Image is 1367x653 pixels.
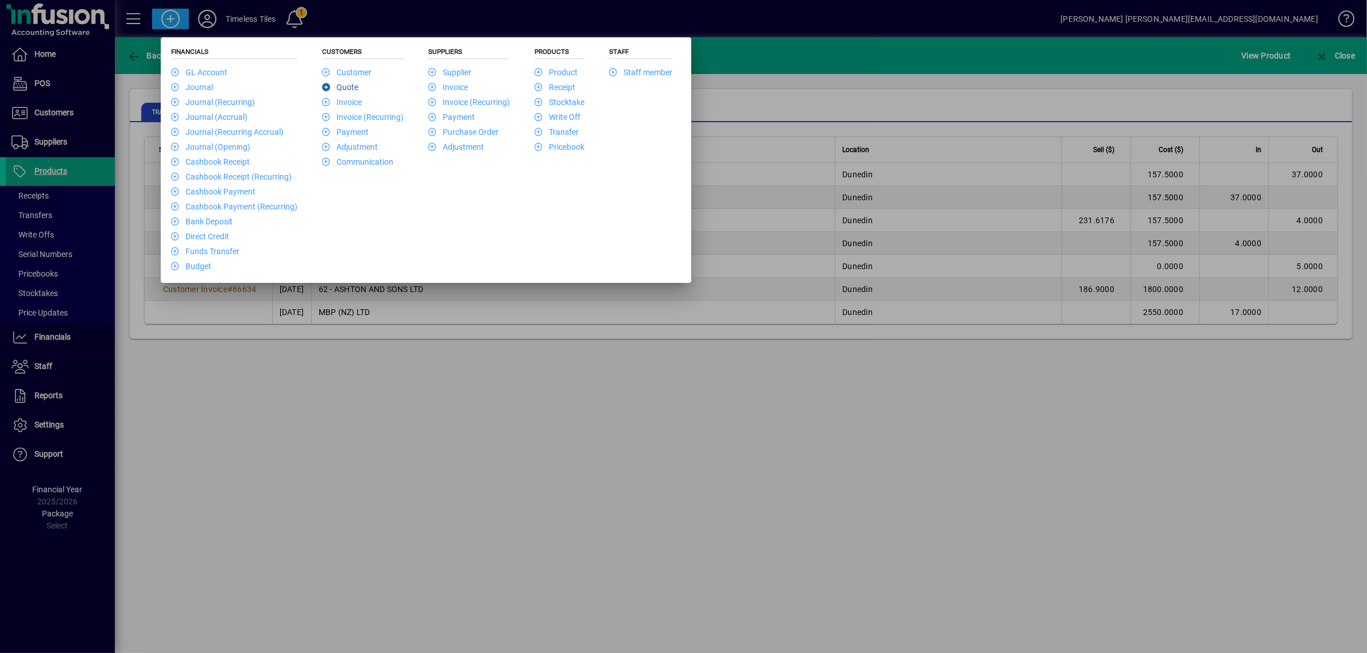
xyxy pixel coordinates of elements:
a: Product [535,68,578,77]
a: Purchase Order [428,127,498,137]
a: Cashbook Receipt [171,157,250,166]
a: Direct Credit [171,232,229,241]
a: Write Off [535,112,580,122]
a: Receipt [535,83,575,92]
a: Quote [322,83,358,92]
h5: Staff [609,48,672,59]
a: Journal (Recurring) [171,98,255,107]
a: Payment [322,127,369,137]
a: Journal (Recurring Accrual) [171,127,284,137]
a: Budget [171,262,211,271]
h5: Financials [171,48,297,59]
a: Cashbook Receipt (Recurring) [171,172,292,181]
a: Customer [322,68,371,77]
a: Journal (Accrual) [171,112,247,122]
h5: Suppliers [428,48,510,59]
a: Communication [322,157,393,166]
h5: Customers [322,48,404,59]
a: Invoice [322,98,362,107]
a: Cashbook Payment (Recurring) [171,202,297,211]
a: Bank Deposit [171,217,233,226]
a: GL Account [171,68,227,77]
a: Funds Transfer [171,247,239,256]
a: Supplier [428,68,471,77]
a: Pricebook [535,142,584,151]
a: Journal [171,83,213,92]
a: Invoice (Recurring) [322,112,404,122]
a: Payment [428,112,475,122]
a: Journal (Opening) [171,142,250,151]
a: Invoice [428,83,468,92]
a: Adjustment [428,142,484,151]
a: Transfer [535,127,579,137]
h5: Products [535,48,584,59]
a: Adjustment [322,142,378,151]
a: Invoice (Recurring) [428,98,510,107]
a: Stocktake [535,98,584,107]
a: Staff member [609,68,672,77]
a: Cashbook Payment [171,187,255,196]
